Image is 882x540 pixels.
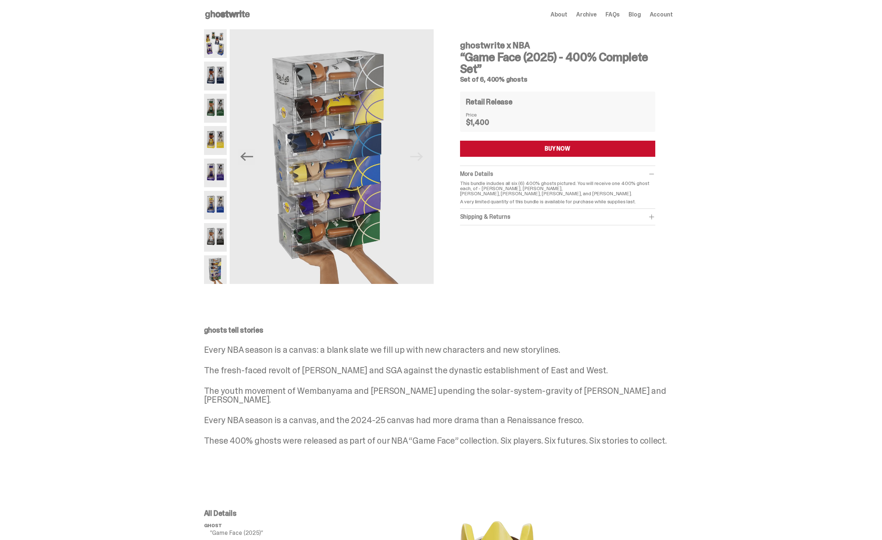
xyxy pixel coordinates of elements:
p: The youth movement of Wembanyama and [PERSON_NAME] upending the solar-system-gravity of [PERSON_N... [204,386,673,404]
p: A very limited quantity of this bundle is available for purchase while supplies last. [460,199,655,204]
img: NBA-400-HG-Scale.png [230,29,433,284]
dd: $1,400 [466,119,503,126]
img: NBA-400-HG-Steph.png [204,191,227,219]
h4: ghostwrite x NBA [460,41,655,50]
a: FAQs [605,12,620,18]
p: Every NBA season is a canvas: a blank slate we fill up with new characters and new storylines. [204,345,673,354]
img: NBA-400-HG-Luka.png [204,159,227,187]
button: BUY NOW [460,141,655,157]
div: Shipping & Returns [460,213,655,221]
span: ghost [204,522,222,529]
a: Blog [629,12,641,18]
div: BUY NOW [545,146,570,152]
a: Archive [576,12,597,18]
dt: Price [466,112,503,117]
p: ghosts tell stories [204,326,673,334]
h5: Set of 6, 400% ghosts [460,76,655,83]
h4: Retail Release [466,98,512,106]
img: NBA-400-HG%20Bron.png [204,126,227,155]
img: NBA-400-HG-Wemby.png [204,223,227,252]
h3: “Game Face (2025) - 400% Complete Set” [460,51,655,75]
p: These 400% ghosts were released as part of our NBA “Game Face” collection. Six players. Six futur... [204,436,673,445]
img: NBA-400-HG-Giannis.png [204,94,227,122]
p: The fresh-faced revolt of [PERSON_NAME] and SGA against the dynastic establishment of East and West. [204,366,673,375]
img: NBA-400-HG-Ant.png [204,62,227,90]
p: This bundle includes all six (6) 400% ghosts pictured. You will receive one 400% ghost each, of -... [460,181,655,196]
img: NBA-400-HG-Main.png [204,29,227,58]
a: Account [650,12,673,18]
p: “Game Face (2025)” [210,530,321,536]
span: More Details [460,170,493,178]
p: Every NBA season is a canvas, and the 2024-25 canvas had more drama than a Renaissance fresco. [204,416,673,425]
a: About [551,12,567,18]
button: Previous [238,149,255,165]
p: All Details [204,510,321,517]
img: NBA-400-HG-Scale.png [204,255,227,284]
